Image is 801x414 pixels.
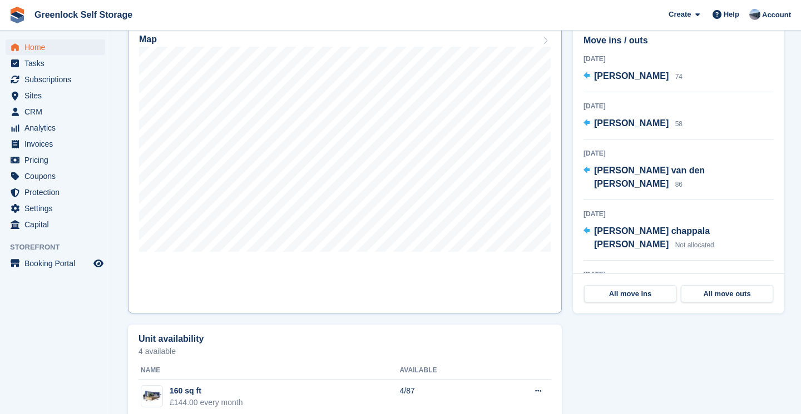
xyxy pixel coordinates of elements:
a: All move ins [584,285,676,303]
span: Coupons [24,168,91,184]
a: menu [6,56,105,71]
span: Pricing [24,152,91,168]
a: menu [6,152,105,168]
img: Jamie Hamilton [749,9,760,20]
a: menu [6,136,105,152]
span: Not allocated [675,241,714,249]
a: [PERSON_NAME] chappala [PERSON_NAME] Not allocated [584,225,774,252]
span: [PERSON_NAME] chappala [PERSON_NAME] [594,226,710,249]
a: menu [6,184,105,200]
div: [DATE] [584,270,774,280]
img: 20-ft-container%20(3).jpg [141,388,162,405]
div: £144.00 every month [170,397,243,408]
span: Subscriptions [24,72,91,87]
div: 160 sq ft [170,385,243,397]
div: [DATE] [584,101,774,111]
a: menu [6,201,105,216]
th: Name [139,362,400,380]
a: [PERSON_NAME] van den [PERSON_NAME] 86 [584,164,774,192]
span: 58 [675,120,683,128]
span: Storefront [10,242,111,253]
a: menu [6,72,105,87]
div: [DATE] [584,209,774,219]
span: Create [669,9,691,20]
span: Capital [24,217,91,232]
a: menu [6,120,105,136]
span: [PERSON_NAME] van den [PERSON_NAME] [594,166,705,188]
span: Invoices [24,136,91,152]
a: [PERSON_NAME] 58 [584,117,683,131]
span: 86 [675,181,683,188]
h2: Move ins / outs [584,34,774,47]
span: Account [762,9,791,21]
span: Sites [24,88,91,103]
a: All move outs [681,285,773,303]
a: menu [6,88,105,103]
span: [PERSON_NAME] [594,71,669,81]
a: Preview store [92,257,105,270]
span: Settings [24,201,91,216]
h2: Map [139,34,157,44]
a: Greenlock Self Storage [30,6,137,24]
h2: Unit availability [139,334,204,344]
span: [PERSON_NAME] [594,118,669,128]
span: Home [24,39,91,55]
span: Tasks [24,56,91,71]
span: Analytics [24,120,91,136]
p: 4 available [139,347,551,355]
span: CRM [24,104,91,119]
a: [PERSON_NAME] 74 [584,69,683,84]
th: Available [400,362,493,380]
a: menu [6,217,105,232]
span: Help [724,9,739,20]
img: stora-icon-8386f47178a22dfd0bd8f6a31ec36ba5ce8667c1dd55bd0f319d3a0aa187defe.svg [9,7,26,23]
span: Protection [24,184,91,200]
a: menu [6,168,105,184]
span: Booking Portal [24,256,91,271]
div: [DATE] [584,54,774,64]
span: 74 [675,73,683,81]
a: menu [6,256,105,271]
a: menu [6,104,105,119]
a: menu [6,39,105,55]
a: Map [128,24,562,313]
div: [DATE] [584,148,774,158]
